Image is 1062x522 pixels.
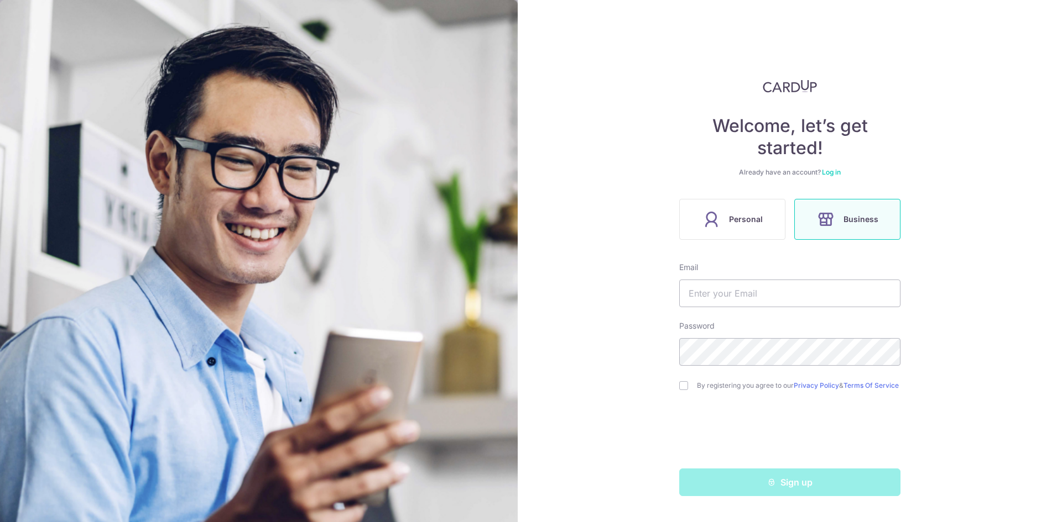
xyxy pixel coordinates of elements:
[729,213,763,226] span: Personal
[763,80,817,93] img: CardUp Logo
[679,168,900,177] div: Already have an account?
[679,262,698,273] label: Email
[679,115,900,159] h4: Welcome, let’s get started!
[697,381,900,390] label: By registering you agree to our &
[706,412,874,455] iframe: reCAPTCHA
[844,381,899,389] a: Terms Of Service
[794,381,839,389] a: Privacy Policy
[675,199,790,240] a: Personal
[679,320,715,331] label: Password
[679,280,900,307] input: Enter your Email
[790,199,905,240] a: Business
[822,168,841,176] a: Log in
[844,213,878,226] span: Business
